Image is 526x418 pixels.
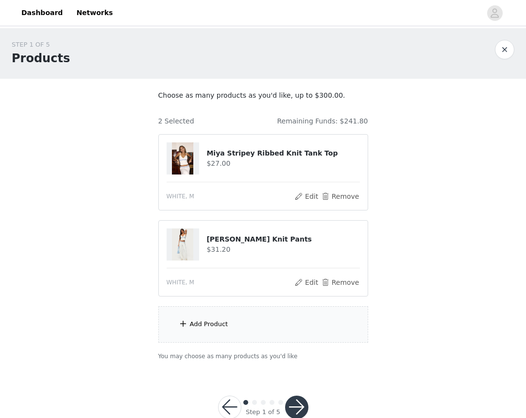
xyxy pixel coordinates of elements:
div: STEP 1 OF 5 [12,40,70,50]
span: WHITE, M [167,192,194,201]
a: Networks [70,2,119,24]
button: Edit [294,277,319,288]
button: Edit [294,191,319,202]
a: Dashboard [16,2,68,24]
h4: Remaining Funds: $241.80 [277,116,368,126]
div: Step 1 of 5 [246,407,280,417]
h1: Products [12,50,70,67]
p: Choose as many products as you'd like, up to $300.00. [158,90,368,101]
p: You may choose as many products as you'd like [158,352,368,361]
span: WHITE, M [167,278,194,287]
div: avatar [490,5,499,21]
h4: Miya Stripey Ribbed Knit Tank Top [206,148,359,158]
img: Miya Stripey Ribbed Knit Tank Top [172,142,193,174]
h4: [PERSON_NAME] Knit Pants [206,234,359,244]
div: Add Product [190,319,228,329]
button: Remove [321,277,359,288]
h4: 2 Selected [158,116,194,126]
button: Remove [321,191,359,202]
img: Miya Stripey Knit Pants [172,228,193,261]
h4: $31.20 [206,244,359,255]
h4: $27.00 [206,158,359,169]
